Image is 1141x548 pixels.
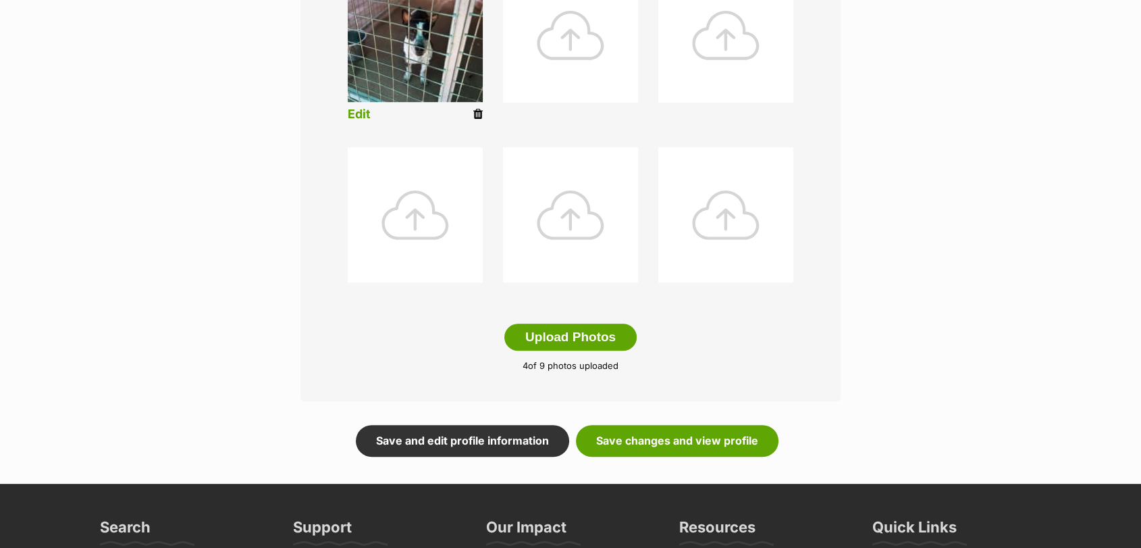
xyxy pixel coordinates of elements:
a: Save changes and view profile [576,425,778,456]
h3: Support [293,518,352,545]
button: Upload Photos [504,324,637,351]
a: Edit [348,107,371,122]
h3: Resources [679,518,755,545]
span: 4 [523,360,528,371]
h3: Our Impact [486,518,566,545]
h3: Quick Links [872,518,957,545]
a: Save and edit profile information [356,425,569,456]
p: of 9 photos uploaded [321,359,820,373]
h3: Search [100,518,151,545]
